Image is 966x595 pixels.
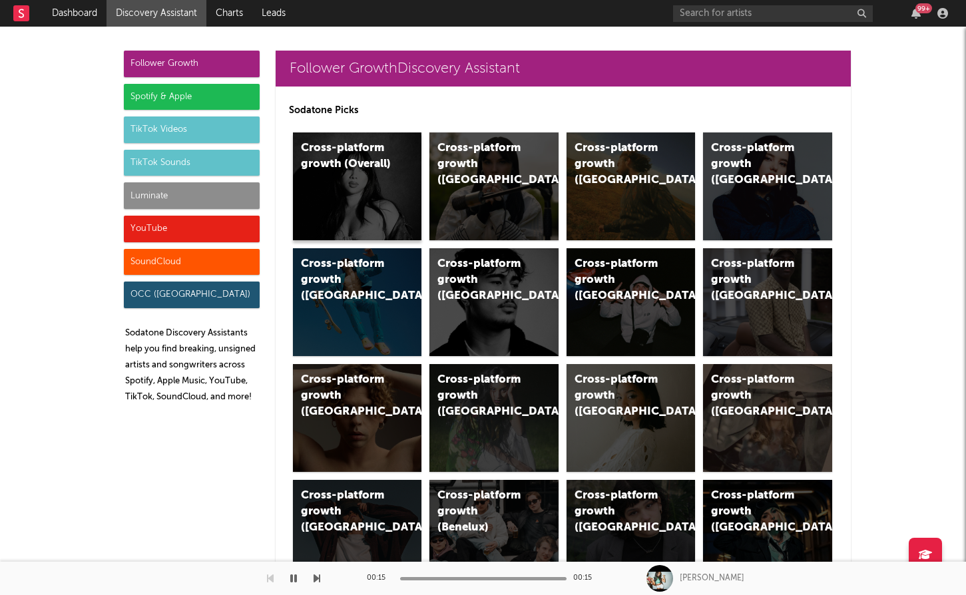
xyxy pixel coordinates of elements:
a: Cross-platform growth ([GEOGRAPHIC_DATA]/GSA) [567,248,696,356]
div: 00:15 [367,570,393,586]
a: Cross-platform growth ([GEOGRAPHIC_DATA]) [429,132,559,240]
div: Cross-platform growth ([GEOGRAPHIC_DATA]) [711,256,802,304]
div: Cross-platform growth ([GEOGRAPHIC_DATA]) [711,488,802,536]
a: Cross-platform growth ([GEOGRAPHIC_DATA]) [703,364,832,472]
a: Cross-platform growth ([GEOGRAPHIC_DATA]) [703,480,832,588]
div: Cross-platform growth (Benelux) [437,488,528,536]
a: Cross-platform growth ([GEOGRAPHIC_DATA]) [429,364,559,472]
div: 00:15 [573,570,600,586]
input: Search for artists [673,5,873,22]
button: 99+ [911,8,921,19]
div: Cross-platform growth ([GEOGRAPHIC_DATA]) [437,372,528,420]
a: Cross-platform growth ([GEOGRAPHIC_DATA]) [703,132,832,240]
div: Cross-platform growth ([GEOGRAPHIC_DATA]) [437,140,528,188]
div: Cross-platform growth ([GEOGRAPHIC_DATA]) [711,372,802,420]
div: Cross-platform growth ([GEOGRAPHIC_DATA]) [575,140,665,188]
a: Cross-platform growth ([GEOGRAPHIC_DATA]) [703,248,832,356]
a: Cross-platform growth (Overall) [293,132,422,240]
div: Follower Growth [124,51,260,77]
a: Cross-platform growth ([GEOGRAPHIC_DATA]) [293,364,422,472]
p: Sodatone Picks [289,102,838,118]
div: Cross-platform growth ([GEOGRAPHIC_DATA]) [575,488,665,536]
a: Cross-platform growth ([GEOGRAPHIC_DATA]) [567,364,696,472]
a: Cross-platform growth ([GEOGRAPHIC_DATA]) [293,248,422,356]
a: Cross-platform growth ([GEOGRAPHIC_DATA]) [293,480,422,588]
a: Cross-platform growth ([GEOGRAPHIC_DATA]) [567,132,696,240]
a: Cross-platform growth ([GEOGRAPHIC_DATA]) [429,248,559,356]
div: YouTube [124,216,260,242]
a: Cross-platform growth ([GEOGRAPHIC_DATA]) [567,480,696,588]
div: Cross-platform growth ([GEOGRAPHIC_DATA]) [301,256,391,304]
div: Cross-platform growth ([GEOGRAPHIC_DATA]/GSA) [575,256,665,304]
div: SoundCloud [124,249,260,276]
div: Spotify & Apple [124,84,260,110]
div: OCC ([GEOGRAPHIC_DATA]) [124,282,260,308]
div: Luminate [124,182,260,209]
div: TikTok Videos [124,116,260,143]
div: 99 + [915,3,932,13]
a: Cross-platform growth (Benelux) [429,480,559,588]
div: [PERSON_NAME] [680,572,744,584]
p: Sodatone Discovery Assistants help you find breaking, unsigned artists and songwriters across Spo... [125,325,260,405]
div: Cross-platform growth ([GEOGRAPHIC_DATA]) [437,256,528,304]
div: Cross-platform growth ([GEOGRAPHIC_DATA]) [301,372,391,420]
div: Cross-platform growth ([GEOGRAPHIC_DATA]) [301,488,391,536]
div: TikTok Sounds [124,150,260,176]
div: Cross-platform growth ([GEOGRAPHIC_DATA]) [575,372,665,420]
a: Follower GrowthDiscovery Assistant [276,51,851,87]
div: Cross-platform growth (Overall) [301,140,391,172]
div: Cross-platform growth ([GEOGRAPHIC_DATA]) [711,140,802,188]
